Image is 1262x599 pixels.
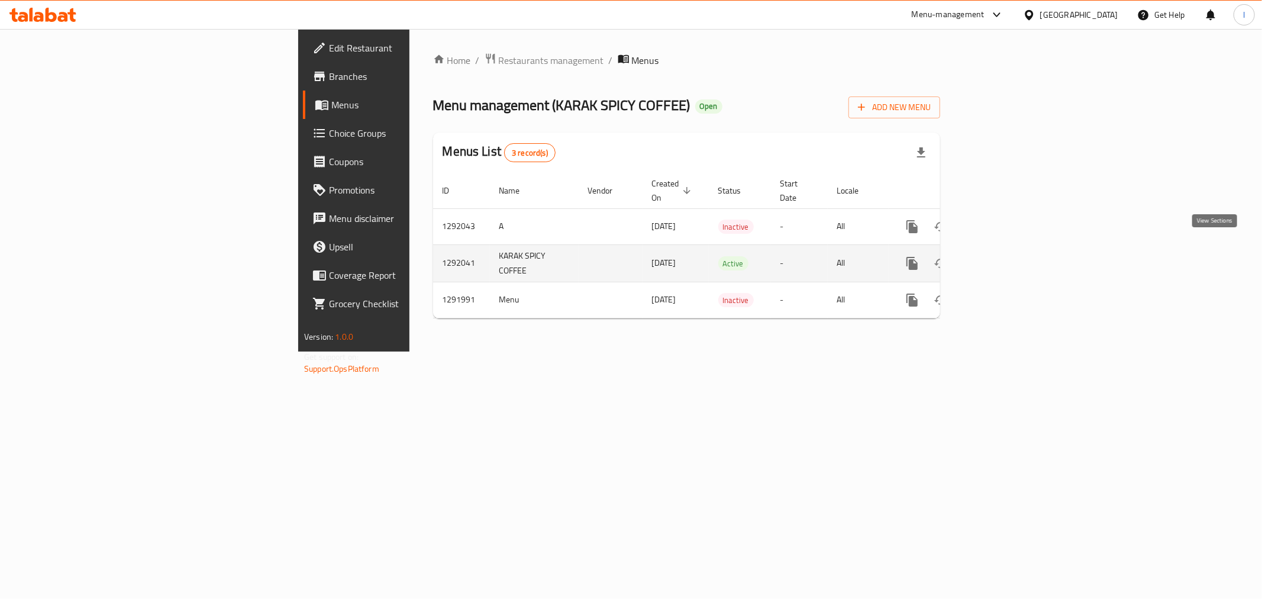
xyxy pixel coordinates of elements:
th: Actions [889,173,1021,209]
button: more [898,286,927,314]
a: Menu disclaimer [303,204,509,233]
div: Menu-management [912,8,985,22]
a: Grocery Checklist [303,289,509,318]
div: Total records count [504,143,556,162]
td: - [771,282,828,318]
button: more [898,249,927,278]
a: Support.OpsPlatform [304,361,379,376]
span: Open [695,101,722,111]
span: Promotions [329,183,499,197]
td: Menu [490,282,579,318]
a: Coverage Report [303,261,509,289]
button: Change Status [927,286,955,314]
span: Menu disclaimer [329,211,499,226]
td: - [771,244,828,282]
a: Branches [303,62,509,91]
a: Edit Restaurant [303,34,509,62]
a: Menus [303,91,509,119]
span: Active [718,257,748,270]
span: [DATE] [652,292,676,307]
span: Get support on: [304,349,359,365]
span: Upsell [329,240,499,254]
td: - [771,208,828,244]
span: Vendor [588,183,628,198]
span: Choice Groups [329,126,499,140]
button: Add New Menu [848,96,940,118]
span: I [1243,8,1245,21]
nav: breadcrumb [433,53,940,68]
div: [GEOGRAPHIC_DATA] [1040,8,1118,21]
span: Menus [632,53,659,67]
span: ID [443,183,465,198]
span: Coverage Report [329,268,499,282]
td: All [828,244,889,282]
span: Locale [837,183,874,198]
span: Version: [304,329,333,344]
span: Branches [329,69,499,83]
div: Active [718,256,748,270]
span: Inactive [718,294,754,307]
span: Add New Menu [858,100,931,115]
a: Promotions [303,176,509,204]
span: Edit Restaurant [329,41,499,55]
a: Choice Groups [303,119,509,147]
span: Name [499,183,535,198]
h2: Menus List [443,143,556,162]
td: A [490,208,579,244]
span: [DATE] [652,218,676,234]
div: Open [695,99,722,114]
a: Restaurants management [485,53,604,68]
span: Menus [331,98,499,112]
span: Coupons [329,154,499,169]
td: All [828,208,889,244]
div: Export file [907,139,935,167]
span: 3 record(s) [505,147,555,159]
span: Grocery Checklist [329,297,499,311]
span: Restaurants management [499,53,604,67]
span: Inactive [718,220,754,234]
span: Menu management ( KARAK SPICY COFFEE ) [433,92,690,118]
td: All [828,282,889,318]
span: Start Date [780,176,814,205]
span: [DATE] [652,255,676,270]
table: enhanced table [433,173,1021,318]
button: Change Status [927,249,955,278]
a: Coupons [303,147,509,176]
li: / [609,53,613,67]
a: Upsell [303,233,509,261]
span: Created On [652,176,695,205]
span: 1.0.0 [335,329,353,344]
button: more [898,212,927,241]
td: KARAK SPICY COFFEE [490,244,579,282]
span: Status [718,183,757,198]
button: Change Status [927,212,955,241]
